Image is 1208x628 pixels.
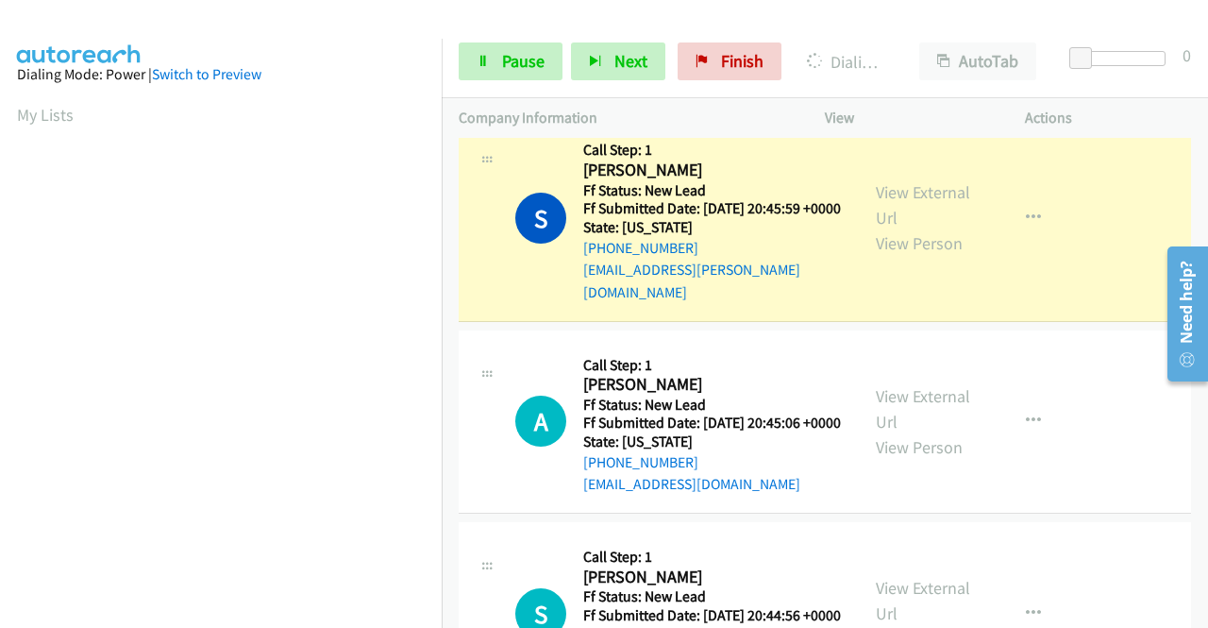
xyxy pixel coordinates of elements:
[583,453,698,471] a: [PHONE_NUMBER]
[583,239,698,257] a: [PHONE_NUMBER]
[807,49,885,75] p: Dialing [PERSON_NAME]
[502,50,545,72] span: Pause
[583,567,841,588] h2: [PERSON_NAME]
[583,606,841,625] h5: Ff Submitted Date: [DATE] 20:44:56 +0000
[876,385,970,433] a: View External Url
[583,261,800,301] a: [EMAIL_ADDRESS][PERSON_NAME][DOMAIN_NAME]
[583,396,841,415] h5: Ff Status: New Lead
[583,475,800,493] a: [EMAIL_ADDRESS][DOMAIN_NAME]
[459,107,791,129] p: Company Information
[17,63,425,86] div: Dialing Mode: Power |
[583,218,842,237] h5: State: [US_STATE]
[583,181,842,200] h5: Ff Status: New Lead
[17,104,74,126] a: My Lists
[721,50,763,72] span: Finish
[583,433,841,451] h5: State: [US_STATE]
[919,42,1036,80] button: AutoTab
[583,356,841,375] h5: Call Step: 1
[825,107,991,129] p: View
[515,396,566,447] div: The call is yet to be attempted
[583,199,842,218] h5: Ff Submitted Date: [DATE] 20:45:59 +0000
[583,414,841,433] h5: Ff Submitted Date: [DATE] 20:45:06 +0000
[583,374,841,396] h2: [PERSON_NAME]
[152,65,261,83] a: Switch to Preview
[876,181,970,229] a: View External Url
[876,436,963,458] a: View Person
[571,42,665,80] button: Next
[614,50,647,72] span: Next
[583,160,842,181] h2: [PERSON_NAME]
[583,548,841,567] h5: Call Step: 1
[459,42,562,80] a: Pause
[1025,107,1191,129] p: Actions
[678,42,781,80] a: Finish
[1154,239,1208,389] iframe: Resource Center
[515,396,566,447] h1: A
[876,232,963,254] a: View Person
[583,141,842,160] h5: Call Step: 1
[515,193,566,244] h1: S
[1183,42,1191,68] div: 0
[583,587,841,606] h5: Ff Status: New Lead
[1079,51,1166,66] div: Delay between calls (in seconds)
[876,577,970,624] a: View External Url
